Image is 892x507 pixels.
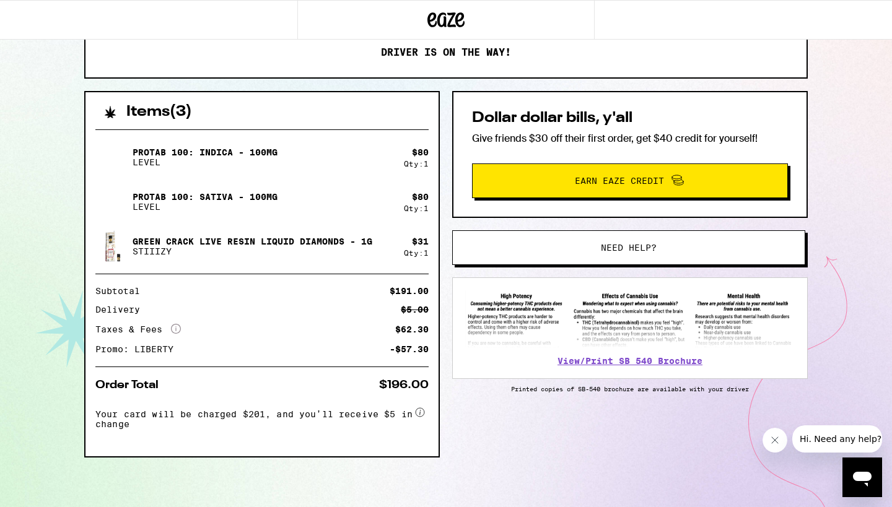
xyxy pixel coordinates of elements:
img: Protab 100: Indica - 100mg [95,140,130,175]
div: $ 31 [412,236,429,246]
p: Protab 100: Indica - 100mg [133,147,278,157]
iframe: Button to launch messaging window [842,457,882,497]
img: Green Crack Live Resin Liquid Diamonds - 1g [95,229,130,264]
div: $62.30 [395,325,429,334]
span: Earn Eaze Credit [575,176,664,185]
div: Order Total [95,379,167,391]
div: $5.00 [401,305,429,314]
div: Promo: LIBERTY [95,345,182,353]
div: Taxes & Fees [95,324,181,335]
button: Earn Eaze Credit [472,163,788,198]
span: Need help? [601,243,657,252]
div: Qty: 1 [404,249,429,257]
div: $196.00 [379,379,429,391]
div: $191.00 [390,287,429,295]
p: LEVEL [133,202,278,212]
iframe: Message from company [792,425,882,453]
p: Protab 100: Sativa - 100mg [133,192,278,202]
span: Your card will be charged $201, and you’ll receive $5 in change [95,405,413,429]
p: Printed copies of SB-540 brochure are available with your driver [452,385,808,392]
p: LEVEL [133,157,278,167]
div: Delivery [95,305,149,314]
div: Qty: 1 [404,160,429,168]
iframe: Close message [763,428,787,453]
div: $ 80 [412,192,429,202]
h2: Dollar dollar bills, y'all [472,111,788,126]
h2: Items ( 3 ) [126,105,192,119]
div: Subtotal [95,287,149,295]
div: -$57.30 [390,345,429,353]
p: Give friends $30 off their first order, get $40 credit for yourself! [472,132,788,145]
div: Qty: 1 [404,204,429,212]
button: Need help? [452,230,805,265]
img: SB 540 Brochure preview [465,290,795,348]
p: Driver is on the way! [381,46,511,59]
a: View/Print SB 540 Brochure [557,356,702,366]
p: STIIIZY [133,246,372,256]
img: Protab 100: Sativa - 100mg [95,184,130,219]
div: $ 80 [412,147,429,157]
p: Green Crack Live Resin Liquid Diamonds - 1g [133,236,372,246]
